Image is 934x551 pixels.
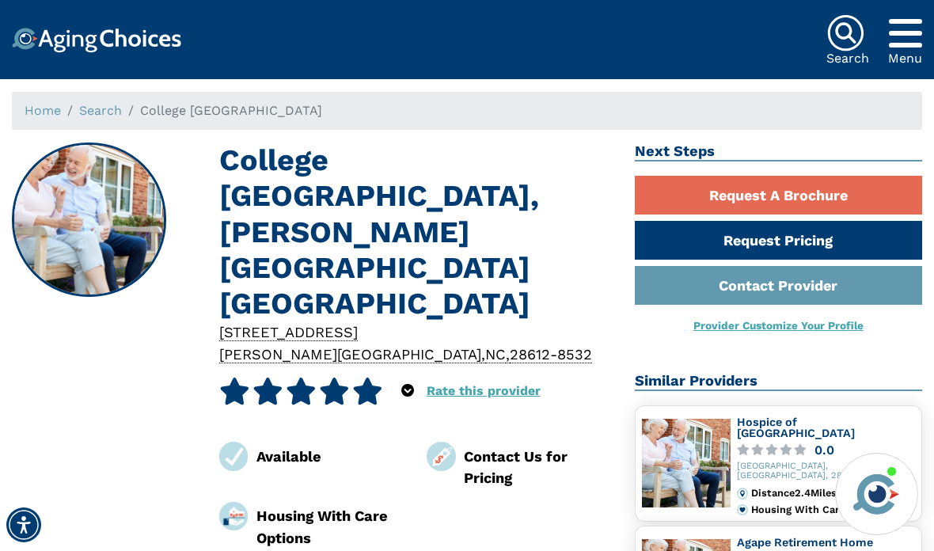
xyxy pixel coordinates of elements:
[12,28,181,53] img: Choice!
[635,221,922,260] a: Request Pricing
[12,92,922,130] nav: breadcrumb
[219,142,611,321] h1: College [GEOGRAPHIC_DATA], [PERSON_NAME][GEOGRAPHIC_DATA] [GEOGRAPHIC_DATA]
[751,504,915,515] div: Housing With Care Options
[826,52,869,65] div: Search
[635,142,922,161] h2: Next Steps
[256,446,404,467] div: Available
[737,536,873,549] a: Agape Retirement Home
[826,14,864,52] img: search-icon.svg
[464,446,611,489] div: Contact Us for Pricing
[25,103,61,118] a: Home
[751,488,915,499] div: Distance 2.4 Miles
[737,444,915,456] a: 0.0
[13,144,165,296] img: College Pines Health & Rehab Center, Connelly Springs NC
[888,52,922,65] div: Menu
[814,444,834,456] div: 0.0
[621,227,918,443] iframe: iframe
[401,378,414,405] div: Popover trigger
[635,176,922,215] a: Request A Brochure
[888,14,922,52] div: Popover trigger
[737,462,915,482] div: [GEOGRAPHIC_DATA], [GEOGRAPHIC_DATA], 28690-9314
[737,504,748,515] img: primary.svg
[256,505,404,549] div: Housing With Care Options
[140,103,322,118] span: College [GEOGRAPHIC_DATA]
[79,103,122,118] a: Search
[737,488,748,499] img: distance.svg
[6,507,41,542] div: Accessibility Menu
[849,467,903,521] img: avatar
[427,383,541,398] a: Rate this provider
